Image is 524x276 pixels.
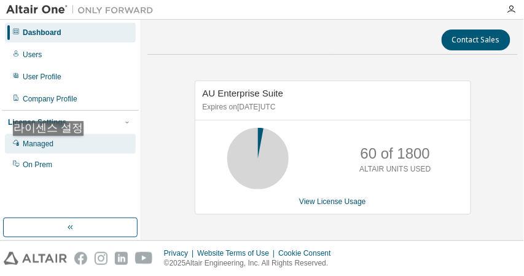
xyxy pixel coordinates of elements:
img: Altair One [6,4,160,16]
p: 60 of 1800 [361,143,430,164]
img: linkedin.svg [115,252,128,265]
img: altair_logo.svg [4,252,67,265]
div: Company Profile [23,94,77,104]
img: facebook.svg [74,252,87,265]
div: On Prem [23,160,52,170]
div: Dashboard [23,28,61,37]
button: Contact Sales [442,30,510,50]
p: © 2025 Altair Engineering, Inc. All Rights Reserved. [164,258,338,269]
p: ALTAIR UNITS USED [359,164,431,175]
div: Privacy [164,248,197,258]
a: View License Usage [299,197,366,206]
span: AU Enterprise Suite [203,88,284,98]
img: instagram.svg [95,252,108,265]
div: Users [23,50,42,60]
p: Expires on [DATE] UTC [203,102,460,112]
div: Cookie Consent [278,248,338,258]
div: License Settings [8,117,66,127]
div: Managed [23,139,53,149]
div: Website Terms of Use [197,248,278,258]
div: User Profile [23,72,61,82]
img: youtube.svg [135,252,153,265]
